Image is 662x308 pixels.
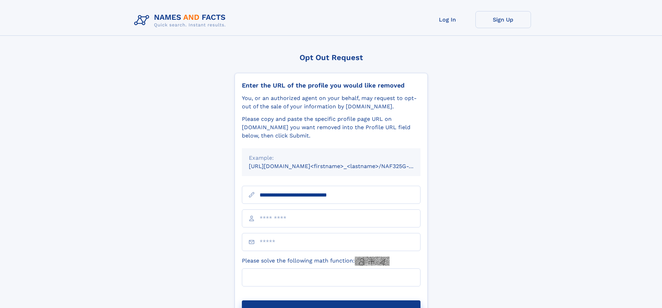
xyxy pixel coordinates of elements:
div: Opt Out Request [235,53,428,62]
a: Sign Up [475,11,531,28]
a: Log In [420,11,475,28]
img: Logo Names and Facts [131,11,231,30]
div: Enter the URL of the profile you would like removed [242,82,420,89]
label: Please solve the following math function: [242,257,390,266]
div: Example: [249,154,414,162]
small: [URL][DOMAIN_NAME]<firstname>_<lastname>/NAF325G-xxxxxxxx [249,163,434,169]
div: You, or an authorized agent on your behalf, may request to opt-out of the sale of your informatio... [242,94,420,111]
div: Please copy and paste the specific profile page URL on [DOMAIN_NAME] you want removed into the Pr... [242,115,420,140]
